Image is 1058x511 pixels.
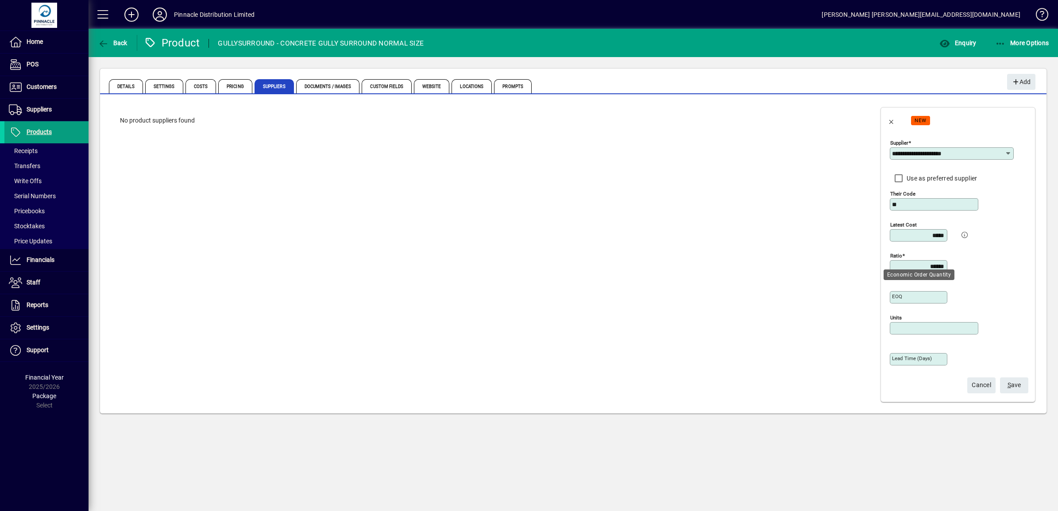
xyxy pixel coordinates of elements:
span: POS [27,61,39,68]
span: S [1008,381,1011,388]
button: Enquiry [937,35,978,51]
span: Prompts [494,79,532,93]
button: Cancel [967,377,996,393]
a: Stocktakes [4,219,89,234]
div: [PERSON_NAME] [PERSON_NAME][EMAIL_ADDRESS][DOMAIN_NAME] [822,8,1020,22]
mat-label: Their code [890,191,915,197]
a: Home [4,31,89,53]
app-page-header-button: Back [89,35,137,51]
span: Pricing [218,79,252,93]
button: Add [117,7,146,23]
span: Receipts [9,147,38,154]
mat-label: Ratio [890,253,902,259]
a: Staff [4,272,89,294]
a: Settings [4,317,89,339]
span: Write Offs [9,177,42,184]
span: Settings [145,79,183,93]
span: Financials [27,256,54,263]
span: More Options [995,39,1049,46]
span: Price Updates [9,238,52,245]
span: Package [32,392,56,400]
span: ave [1008,378,1021,392]
span: Home [27,38,43,45]
span: Custom Fields [362,79,411,93]
label: Use as preferred supplier [905,174,977,183]
mat-label: Latest cost [890,222,917,228]
div: Pinnacle Distribution Limited [174,8,255,22]
button: Profile [146,7,174,23]
button: Back [96,35,130,51]
span: Back [98,39,127,46]
button: More Options [993,35,1051,51]
a: POS [4,54,89,76]
div: Product [144,36,200,50]
span: Locations [452,79,492,93]
a: Knowledge Base [1029,2,1047,31]
button: Add [1007,74,1035,90]
button: Back [881,109,902,131]
span: Serial Numbers [9,192,56,200]
div: GULLYSURROUND - CONCRETE GULLY SURROUND NORMAL SIZE [218,36,424,50]
span: Products [27,128,52,135]
mat-label: Supplier [890,140,908,146]
mat-label: Lead time (days) [892,355,932,361]
button: Save [1000,377,1028,393]
a: Customers [4,76,89,98]
span: Suppliers [255,79,294,93]
a: Support [4,339,89,361]
a: Pricebooks [4,204,89,219]
span: Support [27,346,49,353]
span: Transfers [9,162,40,169]
span: Add [1012,75,1031,89]
span: Costs [185,79,216,93]
div: Economic Order Quantity [884,269,954,280]
a: Reports [4,294,89,316]
span: Financial Year [25,374,64,381]
span: Stocktakes [9,223,45,230]
span: Cancel [972,378,991,392]
span: Documents / Images [296,79,360,93]
a: Financials [4,249,89,271]
a: Price Updates [4,234,89,249]
span: Website [414,79,450,93]
a: Receipts [4,143,89,158]
span: Suppliers [27,106,52,113]
a: Transfers [4,158,89,173]
mat-label: Units [890,315,902,321]
span: Customers [27,83,57,90]
a: Serial Numbers [4,188,89,204]
mat-label: EOQ [892,293,902,300]
a: Write Offs [4,173,89,188]
span: NEW [915,118,927,123]
span: Enquiry [939,39,976,46]
span: Details [109,79,143,93]
span: Settings [27,324,49,331]
div: No product suppliers found [111,107,865,134]
a: Suppliers [4,99,89,121]
span: Pricebooks [9,207,45,215]
span: Staff [27,279,40,286]
span: Reports [27,301,48,308]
